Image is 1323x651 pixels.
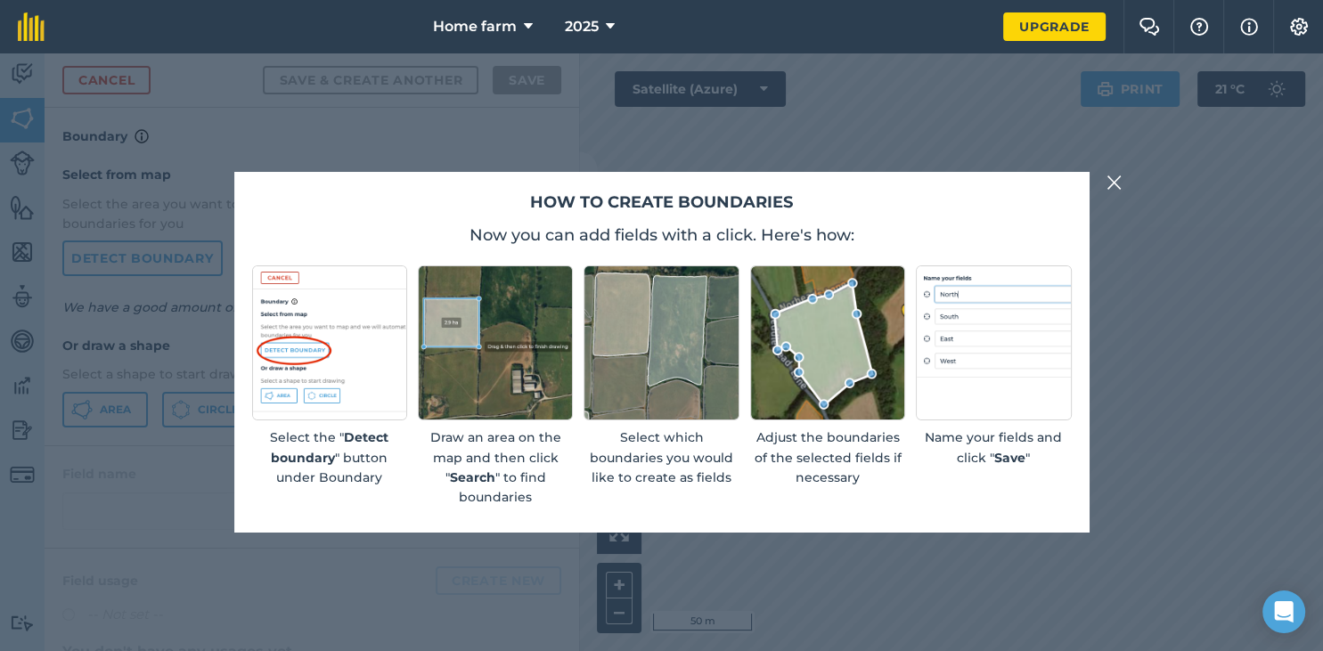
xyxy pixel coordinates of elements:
p: Select the " " button under Boundary [252,427,407,487]
img: Screenshot of an editable boundary [750,265,905,420]
img: A cog icon [1288,18,1310,36]
img: fieldmargin Logo [18,12,45,41]
h2: How to create boundaries [252,190,1072,216]
span: 2025 [565,16,599,37]
img: svg+xml;base64,PHN2ZyB4bWxucz0iaHR0cDovL3d3dy53My5vcmcvMjAwMC9zdmciIHdpZHRoPSIxNyIgaGVpZ2h0PSIxNy... [1240,16,1258,37]
p: Select which boundaries you would like to create as fields [584,427,739,487]
img: placeholder [916,265,1071,420]
img: svg+xml;base64,PHN2ZyB4bWxucz0iaHR0cDovL3d3dy53My5vcmcvMjAwMC9zdmciIHdpZHRoPSIyMiIgaGVpZ2h0PSIzMC... [1107,172,1123,193]
p: Draw an area on the map and then click " " to find boundaries [418,427,573,508]
strong: Detect boundary [271,429,388,465]
img: Screenshot of an rectangular area drawn on a map [418,265,573,420]
img: Two speech bubbles overlapping with the left bubble in the forefront [1139,18,1160,36]
p: Now you can add fields with a click. Here's how: [252,223,1072,248]
strong: Save [994,450,1025,466]
img: Screenshot of selected fields [584,265,739,420]
p: Adjust the boundaries of the selected fields if necessary [750,427,905,487]
a: Upgrade [1003,12,1106,41]
p: Name your fields and click " " [916,427,1071,468]
span: Home farm [433,16,517,37]
img: A question mark icon [1188,18,1210,36]
strong: Search [450,469,495,485]
div: Open Intercom Messenger [1262,590,1305,633]
img: Screenshot of detect boundary button [252,265,407,420]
